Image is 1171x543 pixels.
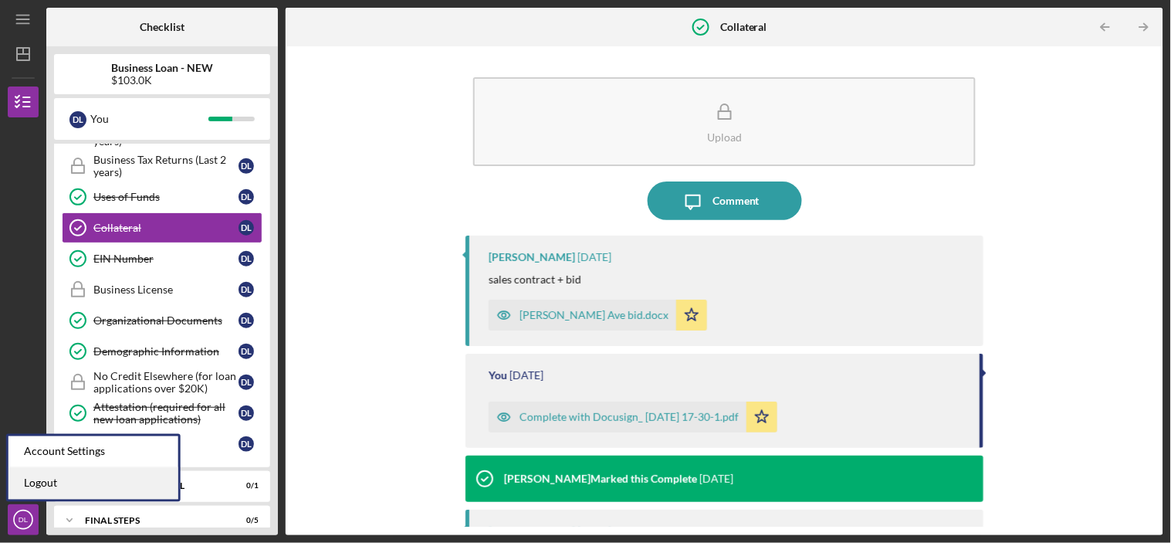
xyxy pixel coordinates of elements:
[69,111,86,128] div: D L
[93,222,239,234] div: Collateral
[239,189,254,205] div: D L
[489,251,575,263] div: [PERSON_NAME]
[62,305,262,336] a: Organizational DocumentsDL
[62,212,262,243] a: CollateralDL
[62,182,262,212] a: Uses of FundsDL
[62,151,262,182] a: Business Tax Returns (Last 2 years)DL
[93,401,239,426] div: Attestation (required for all new loan applications)
[712,182,760,220] div: Comment
[489,369,507,382] div: You
[93,154,239,178] div: Business Tax Returns (Last 2 years)
[648,182,802,220] button: Comment
[85,516,220,525] div: FINAL STEPS
[111,62,213,74] b: Business Loan - NEW
[473,77,975,166] button: Upload
[62,398,262,429] a: Attestation (required for all new loan applications)DL
[239,158,254,174] div: D L
[489,402,777,433] button: Complete with Docusign_ [DATE] 17-30-1.pdf
[239,313,254,328] div: D L
[62,274,262,305] a: Business LicenseDL
[231,516,259,525] div: 0 / 5
[93,345,239,358] div: Demographic Information
[19,516,29,524] text: DL
[520,411,739,423] div: Complete with Docusign_ [DATE] 17-30-1.pdf
[489,300,707,331] button: [PERSON_NAME] Ave bid.docx
[111,74,213,87] div: $103.0K
[520,309,668,321] div: [PERSON_NAME] Ave bid.docx
[239,251,254,266] div: D L
[577,525,611,538] time: 2025-03-07 16:27
[239,375,254,390] div: D L
[707,131,742,143] div: Upload
[93,191,239,203] div: Uses of Funds
[93,370,239,395] div: No Credit Elsewhere (for loan applications over $20K)
[90,106,208,132] div: You
[62,429,262,460] a: UnderwritingDL
[62,243,262,274] a: EIN NumberDL
[8,436,178,468] div: Account Settings
[62,336,262,367] a: Demographic InformationDL
[8,468,178,500] a: Logout
[489,271,581,288] p: sales contract + bid
[489,525,575,538] div: [PERSON_NAME]
[509,369,543,382] time: 2025-07-18 15:30
[239,406,254,421] div: D L
[699,473,733,485] time: 2025-03-07 16:27
[140,21,184,33] b: Checklist
[93,314,239,327] div: Organizational Documents
[239,344,254,359] div: D L
[239,436,254,452] div: D L
[239,220,254,236] div: D L
[231,481,259,490] div: 0 / 1
[8,504,39,535] button: DL
[93,283,239,296] div: Business License
[504,473,697,485] div: [PERSON_NAME] Marked this Complete
[62,367,262,398] a: No Credit Elsewhere (for loan applications over $20K)DL
[239,282,254,297] div: D L
[720,21,767,33] b: Collateral
[577,251,611,263] time: 2025-08-20 14:28
[93,253,239,265] div: EIN Number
